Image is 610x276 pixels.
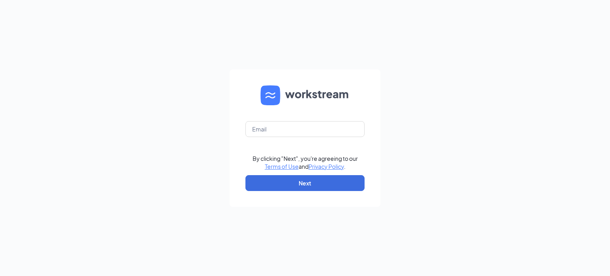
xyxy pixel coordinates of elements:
[253,154,358,170] div: By clicking "Next", you're agreeing to our and .
[261,85,349,105] img: WS logo and Workstream text
[265,163,299,170] a: Terms of Use
[309,163,344,170] a: Privacy Policy
[245,121,365,137] input: Email
[245,175,365,191] button: Next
